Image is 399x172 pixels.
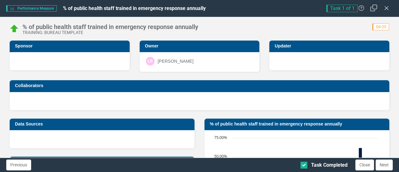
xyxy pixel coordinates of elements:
div: LR [146,57,155,66]
h3: Updater [275,44,386,48]
div: Task Completed [311,162,348,169]
text: 75.00% [214,135,227,140]
span: Task 1 of 1 [326,5,358,12]
button: Previous [6,160,31,170]
text: 50.00% [214,153,227,159]
span: Performance Measure [6,5,57,12]
button: Next [376,160,393,170]
span: % of public health staff trained in emergency response annually [63,5,206,11]
h3: % of public health staff trained in emergency response annually [210,122,386,126]
h3: Owner [145,44,257,48]
div: TRAINING: BUREAU TEMPLATE [22,30,198,35]
div: % of public health staff trained in emergency response annually [22,23,198,30]
button: Close [355,160,374,170]
img: On Target [9,24,19,34]
h3: Sponsor [15,44,127,48]
span: Q4-25 [372,23,389,30]
div: [PERSON_NAME] [158,58,194,64]
h3: Data Sources [15,122,191,126]
h3: Collaborators [15,83,386,88]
